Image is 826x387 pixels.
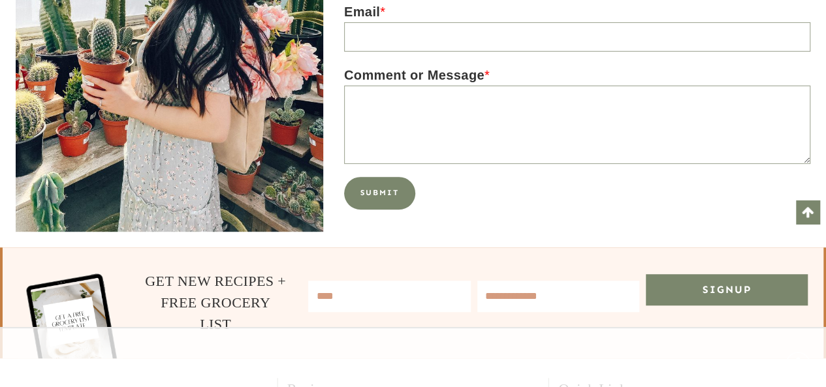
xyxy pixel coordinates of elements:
button: Submit [344,177,415,209]
label: Email [344,1,810,22]
button: Signup [646,274,808,305]
label: Comment or Message [344,65,810,85]
h4: GET NEW RECIPES + FREE GROCERY LIST [144,270,288,335]
a: Scroll to top [796,200,819,224]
